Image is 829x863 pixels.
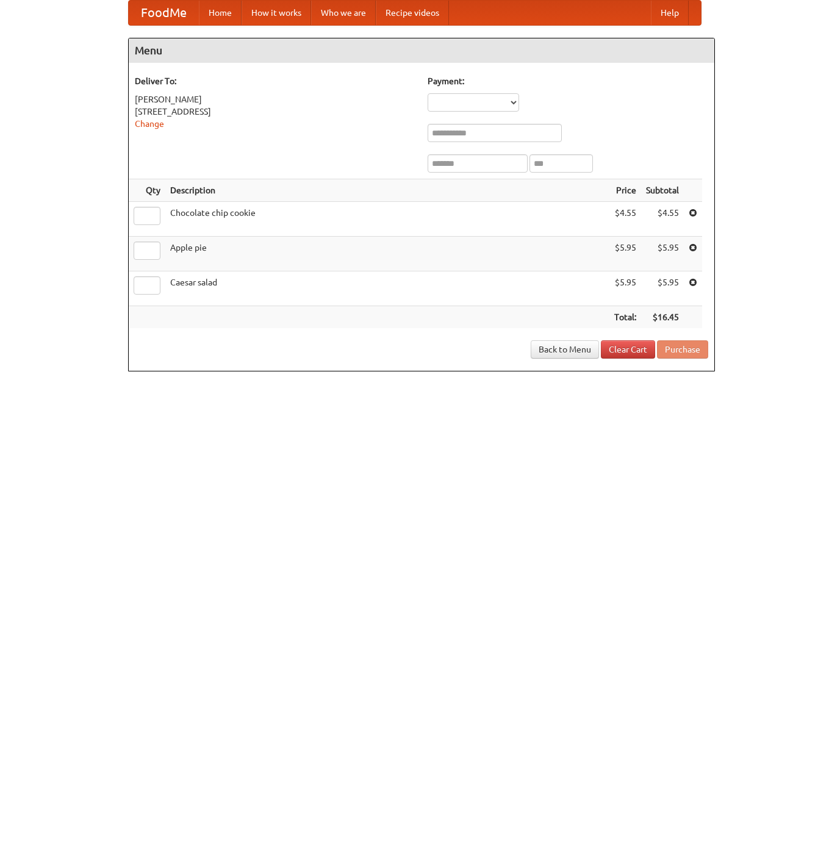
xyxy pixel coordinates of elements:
[609,306,641,329] th: Total:
[609,271,641,306] td: $5.95
[129,1,199,25] a: FoodMe
[376,1,449,25] a: Recipe videos
[651,1,689,25] a: Help
[657,340,708,359] button: Purchase
[199,1,242,25] a: Home
[165,271,609,306] td: Caesar salad
[609,179,641,202] th: Price
[531,340,599,359] a: Back to Menu
[641,202,684,237] td: $4.55
[135,119,164,129] a: Change
[135,75,415,87] h5: Deliver To:
[242,1,311,25] a: How it works
[129,179,165,202] th: Qty
[135,106,415,118] div: [STREET_ADDRESS]
[165,237,609,271] td: Apple pie
[609,202,641,237] td: $4.55
[641,306,684,329] th: $16.45
[641,237,684,271] td: $5.95
[165,179,609,202] th: Description
[609,237,641,271] td: $5.95
[601,340,655,359] a: Clear Cart
[165,202,609,237] td: Chocolate chip cookie
[641,179,684,202] th: Subtotal
[641,271,684,306] td: $5.95
[428,75,708,87] h5: Payment:
[129,38,714,63] h4: Menu
[135,93,415,106] div: [PERSON_NAME]
[311,1,376,25] a: Who we are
